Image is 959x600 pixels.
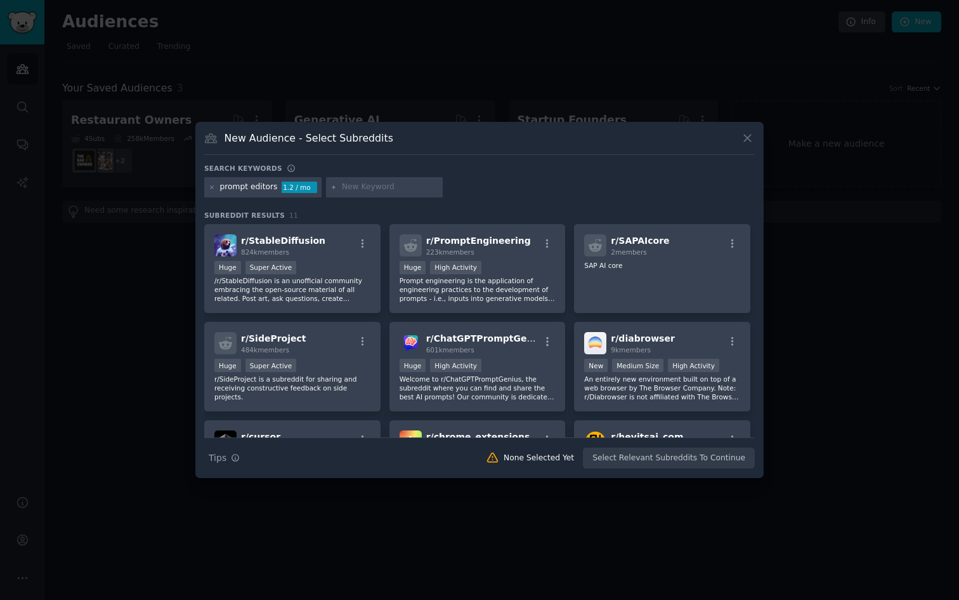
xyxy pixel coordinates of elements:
[214,261,241,274] div: Huge
[584,261,740,270] p: SAP AI core
[400,430,422,453] img: chrome_extensions
[584,359,608,372] div: New
[214,375,370,401] p: r/SideProject is a subreddit for sharing and receiving constructive feedback on side projects.
[584,375,740,401] p: An entirely new environment built on top of a web browser by The Browser Company. Note: r/Diabrow...
[426,236,531,246] span: r/ PromptEngineering
[611,248,647,256] span: 2 members
[241,432,280,442] span: r/ cursor
[241,346,289,354] span: 484k members
[214,430,237,453] img: cursor
[245,359,297,372] div: Super Active
[342,182,438,193] input: New Keyword
[668,359,719,372] div: High Activity
[245,261,297,274] div: Super Active
[225,131,393,145] h3: New Audience - Select Subreddits
[430,261,481,274] div: High Activity
[214,234,237,257] img: StableDiffusion
[241,333,306,343] span: r/ SideProject
[400,332,422,354] img: ChatGPTPromptGenius
[426,248,474,256] span: 223k members
[611,333,675,343] span: r/ diabrowser
[611,236,669,246] span: r/ SAPAIcore
[282,182,317,193] div: 1.2 / mo
[504,453,574,464] div: None Selected Yet
[426,346,474,354] span: 601k members
[612,359,663,372] div: Medium Size
[426,333,548,343] span: r/ ChatGPTPromptGenius
[426,432,530,442] span: r/ chrome_extensions
[241,248,289,256] span: 824k members
[289,211,298,219] span: 11
[400,261,426,274] div: Huge
[611,346,651,354] span: 9k members
[400,375,556,401] p: Welcome to r/ChatGPTPromptGenius, the subreddit where you can find and share the best AI prompts!...
[400,359,426,372] div: Huge
[204,447,244,469] button: Tips
[220,182,278,193] div: prompt editors
[241,236,325,246] span: r/ StableDiffusion
[209,451,226,465] span: Tips
[204,211,285,220] span: Subreddit Results
[214,359,241,372] div: Huge
[400,276,556,303] p: Prompt engineering is the application of engineering practices to the development of prompts - i....
[584,332,606,354] img: diabrowser
[214,276,370,303] p: /r/StableDiffusion is an unofficial community embracing the open-source material of all related. ...
[430,359,481,372] div: High Activity
[584,430,606,453] img: heyitsai_com
[204,164,282,173] h3: Search keywords
[611,432,683,442] span: r/ heyitsai_com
